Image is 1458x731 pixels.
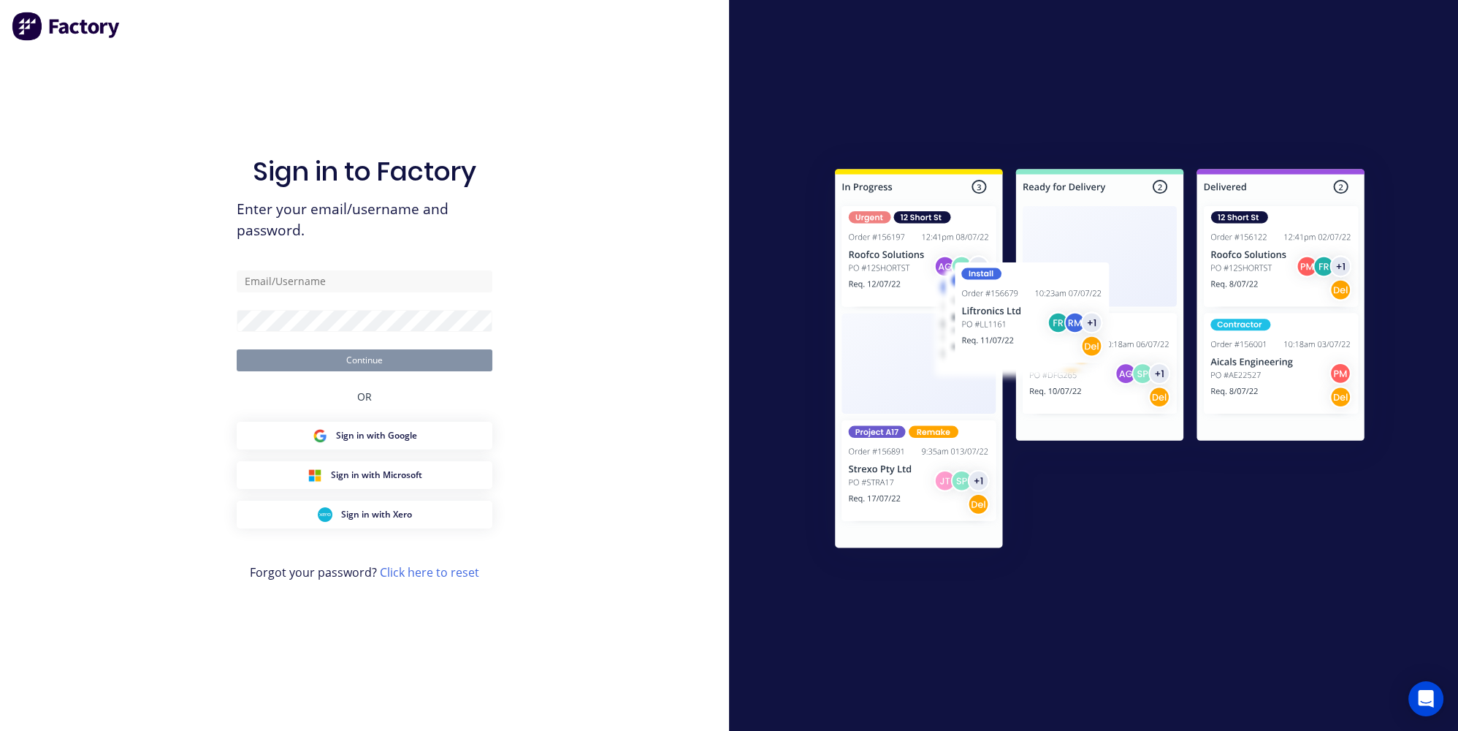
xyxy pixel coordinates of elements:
[803,140,1397,583] img: Sign in
[336,429,417,442] span: Sign in with Google
[1408,681,1443,716] div: Open Intercom Messenger
[357,371,372,422] div: OR
[308,468,322,482] img: Microsoft Sign in
[237,349,492,371] button: Continue
[331,469,422,482] span: Sign in with Microsoft
[318,507,332,522] img: Xero Sign in
[237,501,492,529] button: Xero Sign inSign in with Xero
[253,156,476,187] h1: Sign in to Factory
[237,270,492,292] input: Email/Username
[237,199,492,241] span: Enter your email/username and password.
[250,564,479,581] span: Forgot your password?
[341,508,412,521] span: Sign in with Xero
[380,564,479,580] a: Click here to reset
[237,422,492,450] button: Google Sign inSign in with Google
[313,428,327,443] img: Google Sign in
[12,12,121,41] img: Factory
[237,461,492,489] button: Microsoft Sign inSign in with Microsoft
